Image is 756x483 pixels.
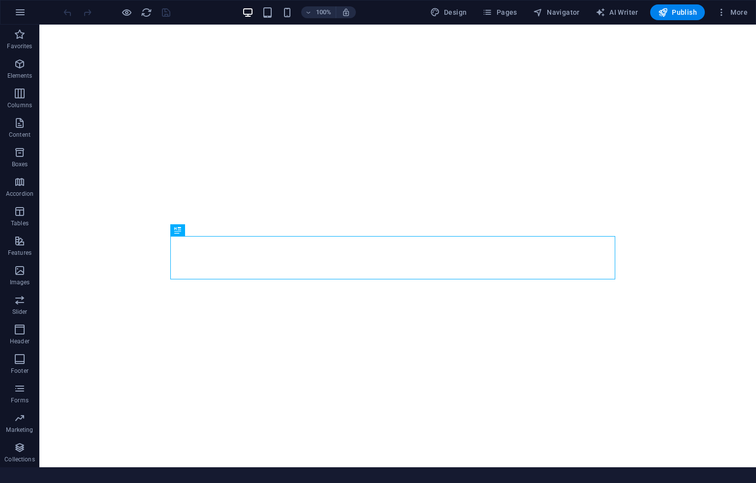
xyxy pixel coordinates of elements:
[430,7,467,17] span: Design
[140,6,152,18] button: reload
[7,101,32,109] p: Columns
[7,42,32,50] p: Favorites
[596,7,638,17] span: AI Writer
[650,4,705,20] button: Publish
[342,8,350,17] i: On resize automatically adjust zoom level to fit chosen device.
[482,7,517,17] span: Pages
[533,7,580,17] span: Navigator
[9,131,31,139] p: Content
[592,4,642,20] button: AI Writer
[4,455,34,463] p: Collections
[10,278,30,286] p: Images
[713,4,752,20] button: More
[141,7,152,18] i: Reload page
[426,4,471,20] div: Design (Ctrl+Alt+Y)
[7,72,32,80] p: Elements
[301,6,336,18] button: 100%
[11,396,29,404] p: Forms
[529,4,584,20] button: Navigator
[658,7,697,17] span: Publish
[11,219,29,227] p: Tables
[316,6,332,18] h6: 100%
[12,160,28,168] p: Boxes
[717,7,748,17] span: More
[6,190,33,198] p: Accordion
[426,4,471,20] button: Design
[121,6,132,18] button: Click here to leave preview mode and continue editing
[6,426,33,434] p: Marketing
[10,337,30,345] p: Header
[478,4,521,20] button: Pages
[8,249,31,257] p: Features
[11,367,29,375] p: Footer
[12,308,28,316] p: Slider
